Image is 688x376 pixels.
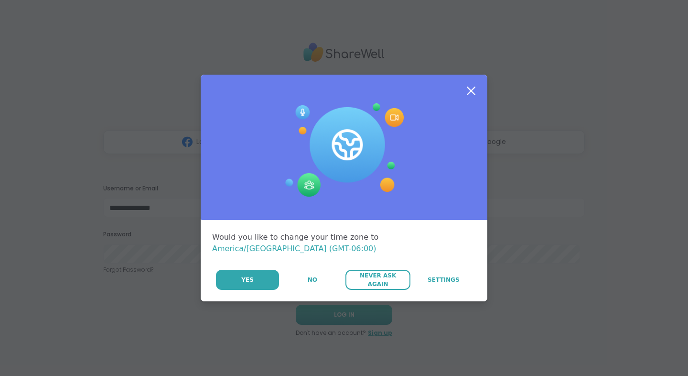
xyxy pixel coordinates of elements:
[350,271,405,288] span: Never Ask Again
[216,270,279,290] button: Yes
[212,244,376,253] span: America/[GEOGRAPHIC_DATA] (GMT-06:00)
[428,276,460,284] span: Settings
[411,270,476,290] a: Settings
[308,276,317,284] span: No
[241,276,254,284] span: Yes
[284,103,404,197] img: Session Experience
[212,232,476,254] div: Would you like to change your time zone to
[345,270,410,290] button: Never Ask Again
[280,270,344,290] button: No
